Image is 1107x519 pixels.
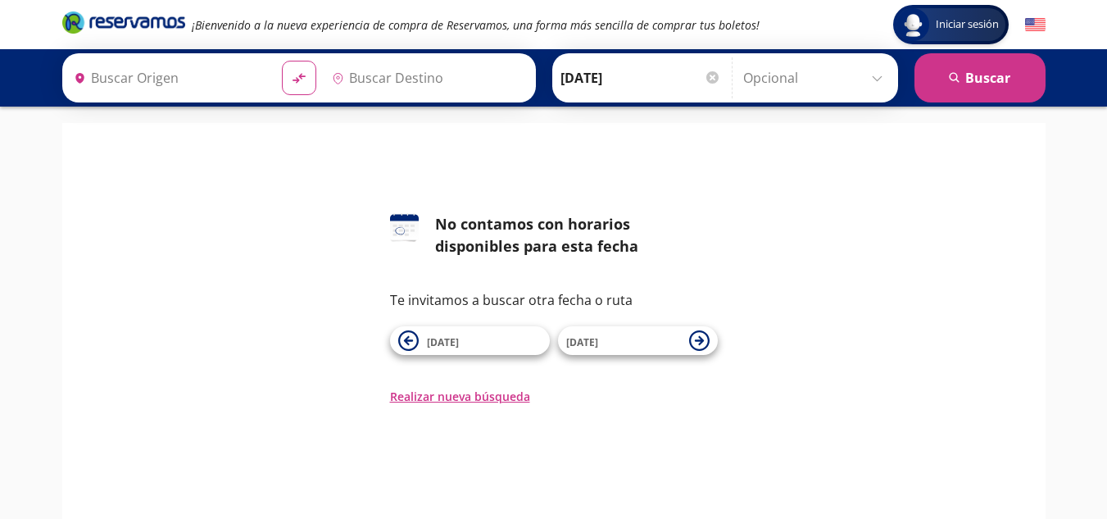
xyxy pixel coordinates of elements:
[558,326,718,355] button: [DATE]
[192,17,760,33] em: ¡Bienvenido a la nueva experiencia de compra de Reservamos, una forma más sencilla de comprar tus...
[929,16,1005,33] span: Iniciar sesión
[743,57,890,98] input: Opcional
[914,53,1046,102] button: Buscar
[427,335,459,349] span: [DATE]
[325,57,527,98] input: Buscar Destino
[62,10,185,34] i: Brand Logo
[560,57,721,98] input: Elegir Fecha
[390,388,530,405] button: Realizar nueva búsqueda
[390,326,550,355] button: [DATE]
[62,10,185,39] a: Brand Logo
[67,57,269,98] input: Buscar Origen
[1025,15,1046,35] button: English
[390,290,718,310] p: Te invitamos a buscar otra fecha o ruta
[566,335,598,349] span: [DATE]
[435,213,718,257] div: No contamos con horarios disponibles para esta fecha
